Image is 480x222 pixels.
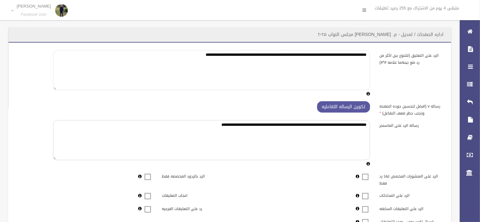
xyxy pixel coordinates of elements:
[17,4,51,9] p: [PERSON_NAME]
[157,203,230,212] label: رد على التعليقات الفرعيه
[375,203,448,212] label: الرد على التعليقات السابقه
[317,101,370,113] button: تكوين الرساله التفاعليه
[375,190,448,199] label: الرد على المحادثات
[375,50,448,66] label: الرد على التعليق (للتنوع بين اكثر من رد ضع بينهما علامه #*#)
[157,171,230,180] label: الرد بالردود المخصصه فقط
[310,28,451,41] header: اداره الصفحات / تعديل - م. [PERSON_NAME] مجلس النواب ٢٠٢٥
[375,120,448,129] label: رساله الرد على الماسنجر
[375,171,448,187] label: الرد على المنشورات المخصص لها رد فقط
[17,12,51,17] small: Facebook User
[157,190,230,199] label: اعجاب التعليقات
[375,101,448,117] label: رساله v (افضل لتحسين جوده الصفحه وتجنب حظر ضعف التفاعل)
